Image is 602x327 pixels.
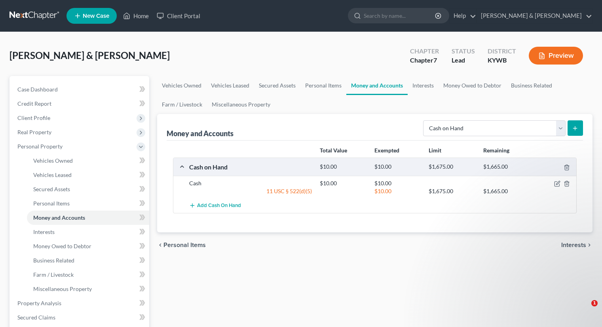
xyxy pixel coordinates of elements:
[33,200,70,207] span: Personal Items
[185,187,316,195] div: 11 USC § 522(d)(5)
[185,163,316,171] div: Cash on Hand
[425,163,479,171] div: $1,675.00
[374,147,399,154] strong: Exempted
[316,179,370,187] div: $10.00
[33,243,91,249] span: Money Owed to Debtor
[479,187,534,195] div: $1,665.00
[433,56,437,64] span: 7
[27,182,149,196] a: Secured Assets
[408,76,439,95] a: Interests
[300,76,346,95] a: Personal Items
[316,163,370,171] div: $10.00
[17,314,55,321] span: Secured Claims
[185,179,316,187] div: Cash
[9,49,170,61] span: [PERSON_NAME] & [PERSON_NAME]
[11,310,149,325] a: Secured Claims
[17,114,50,121] span: Client Profile
[27,268,149,282] a: Farm / Livestock
[506,76,557,95] a: Business Related
[410,56,439,65] div: Chapter
[27,225,149,239] a: Interests
[167,129,234,138] div: Money and Accounts
[370,187,425,195] div: $10.00
[157,242,206,248] button: chevron_left Personal Items
[425,187,479,195] div: $1,675.00
[452,56,475,65] div: Lead
[33,157,73,164] span: Vehicles Owned
[452,47,475,56] div: Status
[197,203,241,209] span: Add Cash on Hand
[591,300,598,306] span: 1
[479,163,534,171] div: $1,665.00
[157,242,163,248] i: chevron_left
[439,76,506,95] a: Money Owed to Debtor
[483,147,509,154] strong: Remaining
[153,9,204,23] a: Client Portal
[33,171,72,178] span: Vehicles Leased
[429,147,441,154] strong: Limit
[17,143,63,150] span: Personal Property
[27,154,149,168] a: Vehicles Owned
[586,242,593,248] i: chevron_right
[33,228,55,235] span: Interests
[33,257,74,264] span: Business Related
[370,179,425,187] div: $10.00
[17,129,51,135] span: Real Property
[33,285,92,292] span: Miscellaneous Property
[119,9,153,23] a: Home
[254,76,300,95] a: Secured Assets
[410,47,439,56] div: Chapter
[27,282,149,296] a: Miscellaneous Property
[33,186,70,192] span: Secured Assets
[575,300,594,319] iframe: Intercom live chat
[207,95,275,114] a: Miscellaneous Property
[488,56,516,65] div: KYWB
[477,9,592,23] a: [PERSON_NAME] & [PERSON_NAME]
[364,8,436,23] input: Search by name...
[529,47,583,65] button: Preview
[27,211,149,225] a: Money and Accounts
[561,242,586,248] span: Interests
[488,47,516,56] div: District
[27,239,149,253] a: Money Owed to Debtor
[33,271,74,278] span: Farm / Livestock
[157,95,207,114] a: Farm / Livestock
[561,242,593,248] button: Interests chevron_right
[157,76,206,95] a: Vehicles Owned
[189,198,241,213] button: Add Cash on Hand
[17,300,61,306] span: Property Analysis
[346,76,408,95] a: Money and Accounts
[27,253,149,268] a: Business Related
[370,163,425,171] div: $10.00
[17,100,51,107] span: Credit Report
[163,242,206,248] span: Personal Items
[450,9,476,23] a: Help
[83,13,109,19] span: New Case
[11,296,149,310] a: Property Analysis
[11,97,149,111] a: Credit Report
[17,86,58,93] span: Case Dashboard
[11,82,149,97] a: Case Dashboard
[27,168,149,182] a: Vehicles Leased
[206,76,254,95] a: Vehicles Leased
[27,196,149,211] a: Personal Items
[33,214,85,221] span: Money and Accounts
[320,147,347,154] strong: Total Value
